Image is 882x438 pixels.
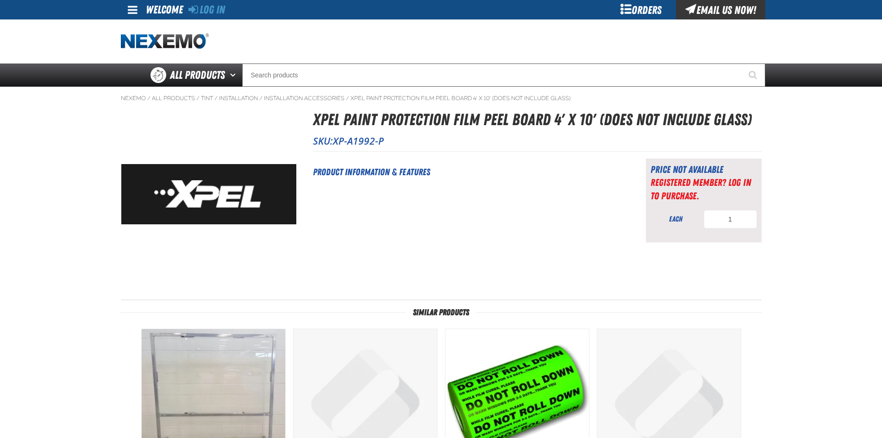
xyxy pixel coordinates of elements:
button: Open All Products pages [227,63,242,87]
img: Nexemo logo [121,33,209,50]
a: Log In [188,3,225,16]
span: XP-A1992-P [333,134,384,147]
span: / [346,95,349,102]
span: Similar Products [406,308,476,317]
a: All Products [152,95,195,102]
a: Tint [201,95,213,102]
a: Registered Member? Log In to purchase. [651,177,751,201]
input: Product Quantity [704,210,757,229]
button: Start Searching [742,63,765,87]
a: Installation [219,95,258,102]
a: Home [121,33,209,50]
span: / [259,95,263,102]
p: SKU: [313,134,762,147]
input: Search [242,63,765,87]
span: / [147,95,150,102]
a: Nexemo [121,95,146,102]
span: / [196,95,200,102]
h1: XPEL Paint Protection Film Peel Board 4' x 10' (Does not include glass) [313,108,762,132]
span: All Products [170,67,225,83]
h2: Product Information & Features [313,165,623,179]
div: Price not available [651,163,757,176]
a: Installation Accessories [264,95,344,102]
a: XPEL Paint Protection Film Peel Board 4' x 10' (Does not include glass) [350,95,570,102]
div: each [651,214,701,224]
span: / [214,95,218,102]
img: XPEL Paint Protection Film Peel Board 4' x 10' (Does not include glass) [121,164,296,224]
nav: Breadcrumbs [121,95,762,102]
